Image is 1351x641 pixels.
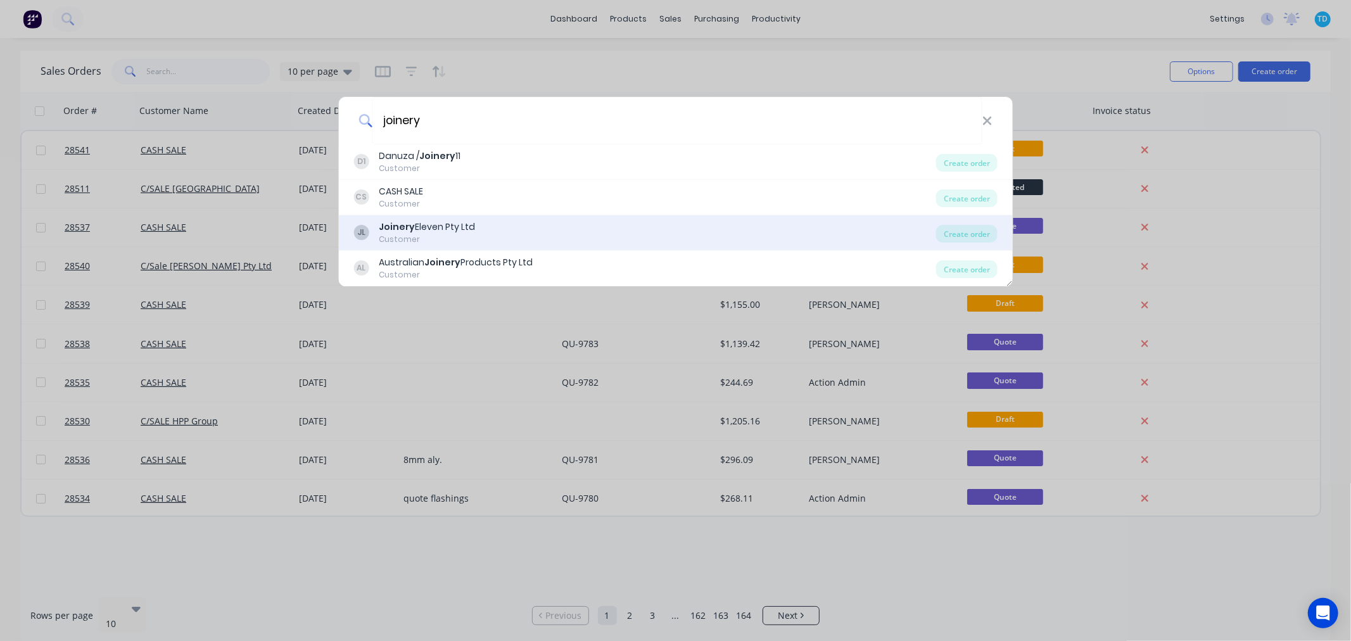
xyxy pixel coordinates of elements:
[419,149,455,162] b: Joinery
[372,97,982,144] input: Enter a customer name to create a new order...
[353,225,369,240] div: JL
[379,256,533,269] div: Australian Products Pty Ltd
[424,256,460,269] b: Joinery
[379,220,415,233] b: Joinery
[379,163,460,174] div: Customer
[379,149,460,163] div: Danuza / 11
[353,154,369,169] div: D1
[936,260,998,278] div: Create order
[379,185,423,198] div: CASH SALE
[936,154,998,172] div: Create order
[379,198,423,210] div: Customer
[353,189,369,205] div: CS
[353,260,369,276] div: AL
[379,220,475,234] div: Eleven Pty Ltd
[1308,598,1338,628] div: Open Intercom Messenger
[379,234,475,245] div: Customer
[936,225,998,243] div: Create order
[936,189,998,207] div: Create order
[379,269,533,281] div: Customer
